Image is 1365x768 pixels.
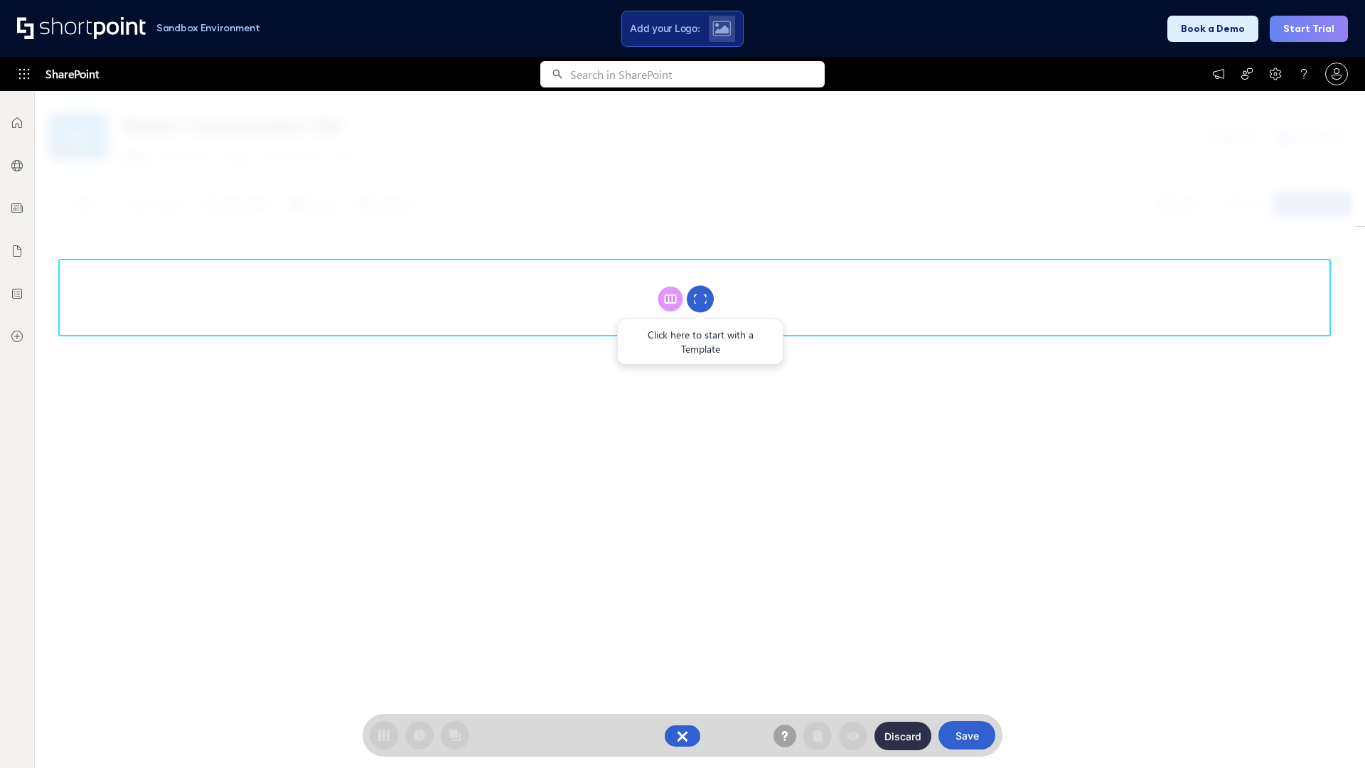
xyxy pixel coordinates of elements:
[1294,700,1365,768] iframe: Chat Widget
[712,21,731,36] img: Upload logo
[156,24,260,32] h1: Sandbox Environment
[630,22,700,35] span: Add your Logo:
[1167,16,1258,42] button: Book a Demo
[45,57,99,91] span: SharePoint
[570,61,825,87] input: Search in SharePoint
[874,722,931,750] button: Discard
[938,721,995,750] button: Save
[1270,16,1348,42] button: Start Trial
